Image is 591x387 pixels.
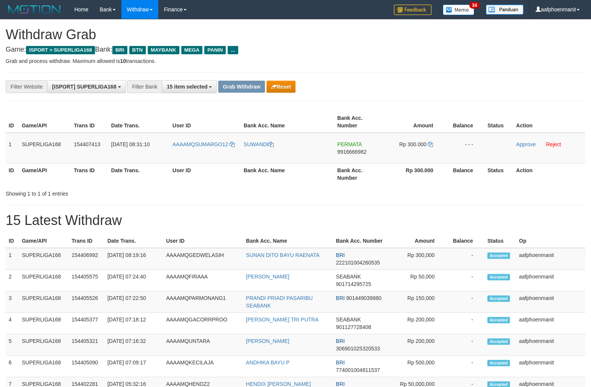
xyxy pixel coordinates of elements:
span: Accepted [487,252,510,259]
th: Balance [444,111,484,133]
th: User ID [163,234,243,248]
span: PERMATA [337,141,362,147]
a: [PERSON_NAME] [246,338,289,344]
span: SEABANK [336,317,361,323]
th: Op [516,234,585,248]
span: SEABANK [336,274,361,280]
td: [DATE] 07:16:32 [104,334,163,356]
td: AAAAMQGACORRPROO [163,313,243,334]
button: [ISPORT] SUPERLIGA168 [47,80,126,93]
span: Accepted [487,295,510,302]
td: 6 [6,356,19,377]
td: - [446,270,484,291]
th: Game/API [19,111,71,133]
td: - [446,356,484,377]
td: AAAAMQGEDWELASIH [163,248,243,270]
span: Copy 901714295725 to clipboard [336,281,371,287]
td: 154406992 [69,248,104,270]
td: - - - [444,133,484,164]
td: aafphoenmanit [516,356,585,377]
td: [DATE] 07:09:17 [104,356,163,377]
a: AAAAMQSUMARGO12 [173,141,235,147]
td: 1 [6,248,19,270]
td: AAAAMQFIRAAA [163,270,243,291]
span: PANIN [204,46,226,54]
th: User ID [170,111,241,133]
td: SUPERLIGA168 [19,356,69,377]
th: Game/API [19,163,71,185]
a: [PERSON_NAME] [246,274,289,280]
span: BRI [336,338,344,344]
td: 154405526 [69,291,104,313]
div: Showing 1 to 1 of 1 entries [6,187,240,197]
span: [DATE] 08:31:10 [111,141,150,147]
th: Bank Acc. Name [243,234,333,248]
span: BRI [336,252,344,258]
a: Copy 300000 to clipboard [428,141,433,147]
th: Balance [446,234,484,248]
td: [DATE] 08:19:16 [104,248,163,270]
td: - [446,334,484,356]
span: BRI [112,46,127,54]
a: SUWANDI [243,141,274,147]
span: BRI [336,381,344,387]
th: Trans ID [71,111,108,133]
td: Rp 150,000 [388,291,446,313]
th: Status [484,234,516,248]
a: HENDIX [PERSON_NAME] [246,381,311,387]
td: - [446,248,484,270]
td: aafphoenmanit [516,313,585,334]
button: 15 item selected [162,80,217,93]
span: 34 [469,2,479,9]
th: Bank Acc. Number [334,163,385,185]
span: ... [228,46,238,54]
td: SUPERLIGA168 [19,291,69,313]
a: SUNAN DITO BAYU RAENATA [246,252,320,258]
th: Action [513,111,585,133]
span: Accepted [487,274,510,280]
p: Grab and process withdraw. Maximum allowed is transactions. [6,57,585,65]
span: Copy 901127728408 to clipboard [336,324,371,330]
span: BRI [336,295,344,301]
span: Accepted [487,338,510,345]
a: ANDHIKA BAYU P [246,359,290,366]
td: 154405377 [69,313,104,334]
span: BRI [336,359,344,366]
td: 154405575 [69,270,104,291]
span: Rp 300.000 [399,141,426,147]
td: Rp 200,000 [388,334,446,356]
td: [DATE] 07:18:12 [104,313,163,334]
th: Status [484,111,513,133]
span: Copy 901449039880 to clipboard [346,295,381,301]
a: PRANDI PRIADI PASARIBU SEABANK [246,295,313,309]
td: 154405090 [69,356,104,377]
span: Copy 9916666982 to clipboard [337,149,367,155]
a: Approve [516,141,536,147]
h1: Withdraw Grab [6,27,585,42]
td: AAAAMQUNTARA [163,334,243,356]
th: ID [6,111,19,133]
span: ISPORT > SUPERLIGA168 [26,46,95,54]
th: Date Trans. [104,234,163,248]
td: aafphoenmanit [516,270,585,291]
span: Accepted [487,360,510,366]
td: 4 [6,313,19,334]
th: Bank Acc. Number [333,234,388,248]
span: Copy 306901025320533 to clipboard [336,346,380,352]
td: Rp 500,000 [388,356,446,377]
td: aafphoenmanit [516,248,585,270]
th: Bank Acc. Name [240,163,334,185]
th: Bank Acc. Name [240,111,334,133]
div: Filter Website [6,80,47,93]
img: MOTION_logo.png [6,4,63,15]
span: MEGA [181,46,203,54]
td: 1 [6,133,19,164]
button: Grab Withdraw [218,81,265,93]
span: BTN [129,46,146,54]
td: [DATE] 07:24:40 [104,270,163,291]
span: Accepted [487,317,510,323]
th: ID [6,163,19,185]
td: 154405321 [69,334,104,356]
td: SUPERLIGA168 [19,133,71,164]
h4: Game: Bank: [6,46,585,54]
